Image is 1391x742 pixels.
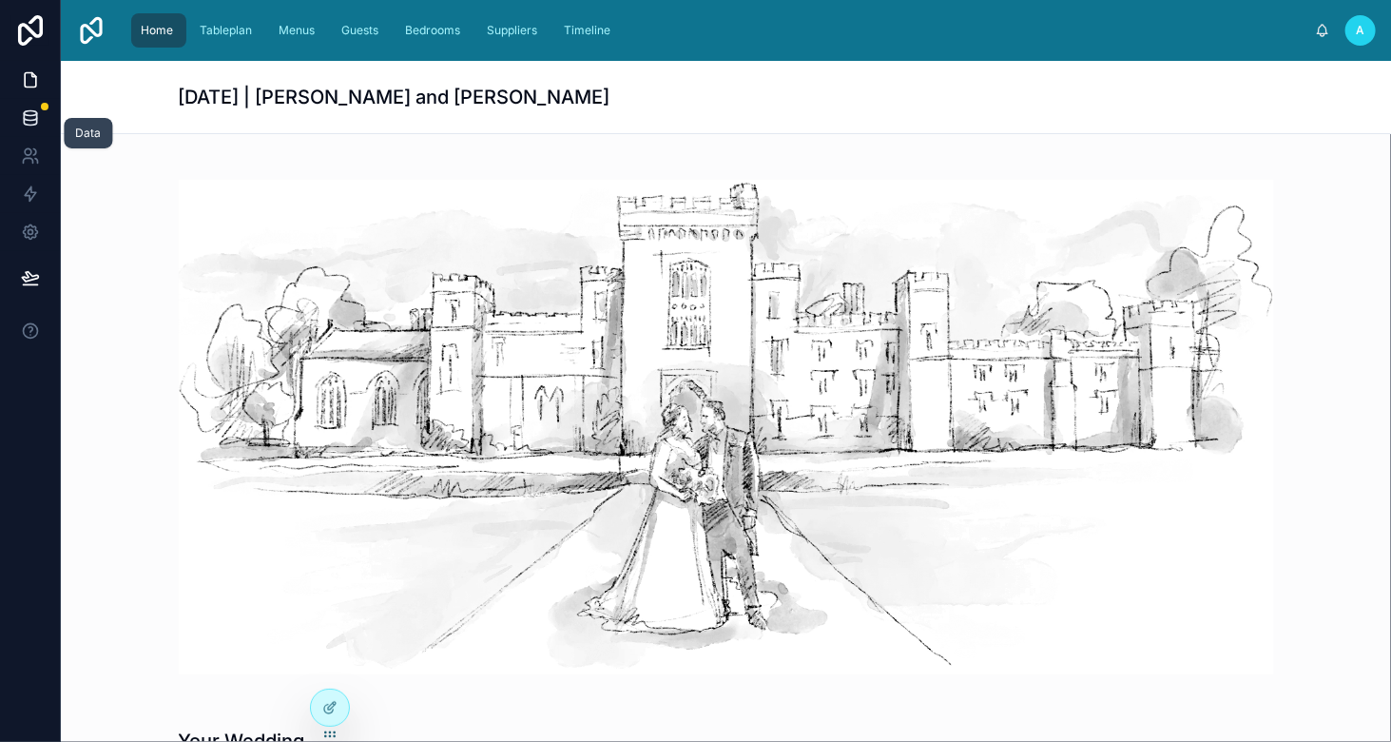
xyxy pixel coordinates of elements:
[564,23,610,38] span: Timeline
[554,13,624,48] a: Timeline
[269,13,328,48] a: Menus
[179,84,610,110] h1: [DATE] | [PERSON_NAME] and [PERSON_NAME]
[396,13,473,48] a: Bedrooms
[487,23,537,38] span: Suppliers
[122,10,1315,51] div: scrollable content
[75,126,101,141] div: Data
[190,13,265,48] a: Tableplan
[405,23,460,38] span: Bedrooms
[131,13,186,48] a: Home
[76,15,106,46] img: App logo
[200,23,252,38] span: Tableplan
[141,23,173,38] span: Home
[279,23,315,38] span: Menus
[477,13,551,48] a: Suppliers
[1357,23,1365,38] span: A
[332,13,392,48] a: Guests
[179,180,1274,674] img: 34383-HCC_Wedding_Sketch_5-1728x780px-5.gif
[341,23,378,38] span: Guests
